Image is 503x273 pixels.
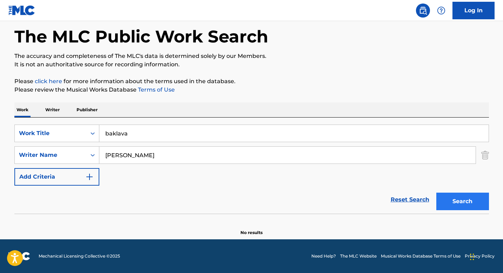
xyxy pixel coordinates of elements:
a: Privacy Policy [465,253,495,259]
button: Search [436,193,489,210]
a: Need Help? [311,253,336,259]
img: Delete Criterion [481,146,489,164]
p: Publisher [74,102,100,117]
p: Please for more information about the terms used in the database. [14,77,489,86]
form: Search Form [14,125,489,214]
p: Please review the Musical Works Database [14,86,489,94]
iframe: Chat Widget [468,239,503,273]
h1: The MLC Public Work Search [14,26,268,47]
div: Help [434,4,448,18]
img: MLC Logo [8,5,35,15]
img: logo [8,252,30,260]
img: 9d2ae6d4665cec9f34b9.svg [85,173,94,181]
img: help [437,6,445,15]
a: Terms of Use [137,86,175,93]
a: Musical Works Database Terms of Use [381,253,461,259]
div: Work Title [19,129,82,138]
p: The accuracy and completeness of The MLC's data is determined solely by our Members. [14,52,489,60]
a: Public Search [416,4,430,18]
p: Work [14,102,31,117]
div: Writer Name [19,151,82,159]
div: Drag [470,246,474,267]
a: click here [35,78,62,85]
a: Reset Search [387,192,433,207]
a: The MLC Website [340,253,377,259]
img: search [419,6,427,15]
p: It is not an authoritative source for recording information. [14,60,489,69]
p: No results [240,221,263,236]
p: Writer [43,102,62,117]
span: Mechanical Licensing Collective © 2025 [39,253,120,259]
a: Log In [452,2,495,19]
button: Add Criteria [14,168,99,186]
